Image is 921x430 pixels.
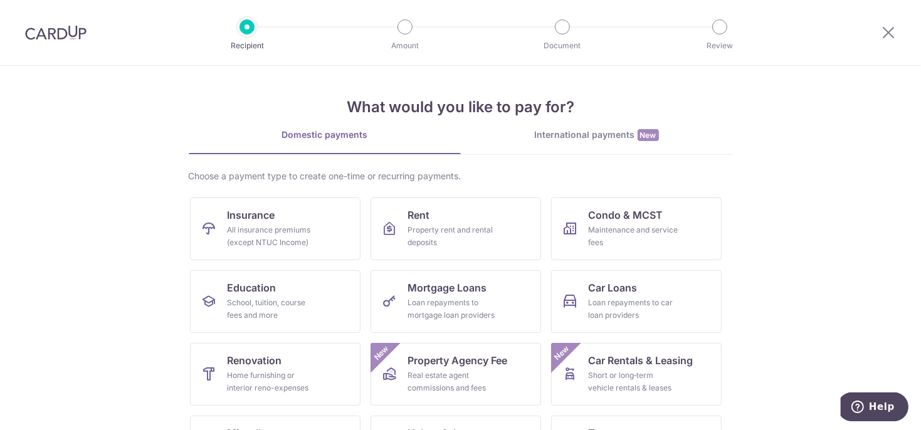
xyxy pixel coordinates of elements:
span: Renovation [228,353,282,368]
a: Mortgage LoansLoan repayments to mortgage loan providers [371,270,541,333]
span: New [638,129,659,141]
div: Loan repayments to car loan providers [589,296,679,322]
div: Property rent and rental deposits [408,224,498,249]
span: Car Loans [589,280,638,295]
a: RenovationHome furnishing or interior reno-expenses [190,343,361,406]
img: CardUp [25,25,87,40]
div: Loan repayments to mortgage loan providers [408,296,498,322]
p: Review [673,39,766,52]
div: International payments [461,128,733,142]
div: Home furnishing or interior reno-expenses [228,369,318,394]
span: Property Agency Fee [408,353,508,368]
p: Amount [359,39,451,52]
div: Short or long‑term vehicle rentals & leases [589,369,679,394]
span: Education [228,280,276,295]
span: Rent [408,207,430,223]
iframe: Opens a widget where you can find more information [841,392,908,424]
span: New [371,343,391,364]
span: Help [28,9,54,20]
span: Mortgage Loans [408,280,487,295]
div: All insurance premiums (except NTUC Income) [228,224,318,249]
p: Document [516,39,609,52]
div: School, tuition, course fees and more [228,296,318,322]
span: Car Rentals & Leasing [589,353,693,368]
a: Condo & MCSTMaintenance and service fees [551,197,722,260]
div: Maintenance and service fees [589,224,679,249]
div: Choose a payment type to create one-time or recurring payments. [189,170,733,182]
a: Car LoansLoan repayments to car loan providers [551,270,722,333]
a: InsuranceAll insurance premiums (except NTUC Income) [190,197,361,260]
div: Real estate agent commissions and fees [408,369,498,394]
a: RentProperty rent and rental deposits [371,197,541,260]
h4: What would you like to pay for? [189,96,733,118]
a: EducationSchool, tuition, course fees and more [190,270,361,333]
span: Insurance [228,207,275,223]
span: New [551,343,572,364]
div: Domestic payments [189,128,461,141]
a: Car Rentals & LeasingShort or long‑term vehicle rentals & leasesNew [551,343,722,406]
p: Recipient [201,39,293,52]
span: Condo & MCST [589,207,663,223]
a: Property Agency FeeReal estate agent commissions and feesNew [371,343,541,406]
